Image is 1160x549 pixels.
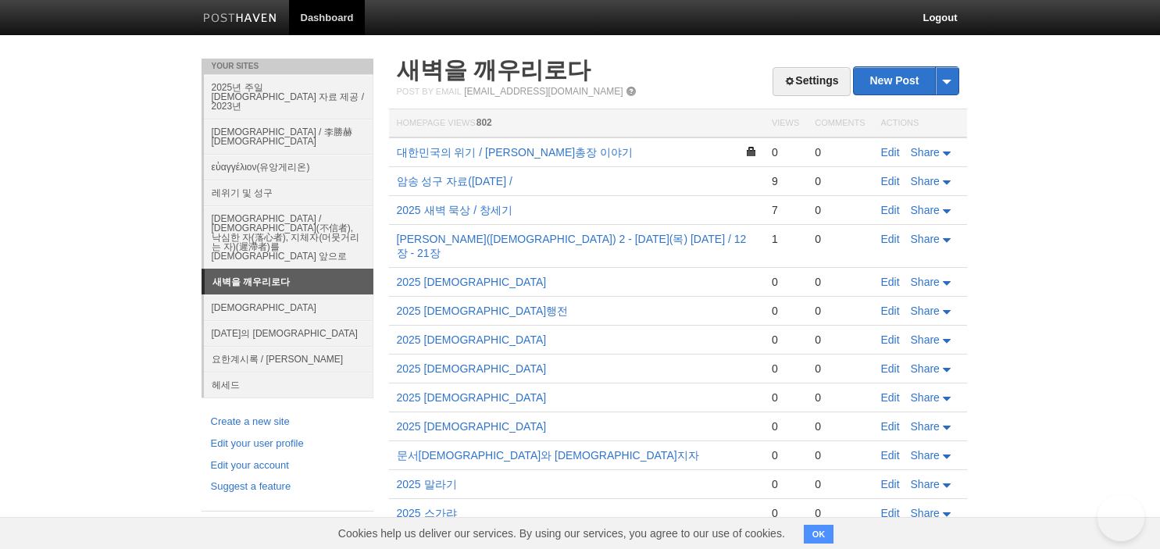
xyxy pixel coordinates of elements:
div: 0 [772,419,799,433]
a: Edit [881,391,900,404]
a: Edit [881,276,900,288]
a: Edit [881,175,900,187]
a: [PERSON_NAME]([DEMOGRAPHIC_DATA]) 2 - [DATE](목) [DATE] / 12장 - 21장 [397,233,747,259]
a: Edit [881,362,900,375]
a: 암송 성구 자료([DATE] / [397,175,512,187]
a: Edit [881,146,900,159]
div: 1 [772,232,799,246]
span: Share [911,204,940,216]
div: 0 [815,477,865,491]
span: Cookies help us deliver our services. By using our services, you agree to our use of cookies. [323,518,801,549]
span: Share [911,478,940,490]
div: 0 [772,304,799,318]
a: 2025년 주일 [DEMOGRAPHIC_DATA] 자료 제공 / 2023년 [204,74,373,119]
span: Share [911,391,940,404]
th: Homepage Views [389,109,764,138]
li: Your Sites [202,59,373,74]
a: 헤세드 [204,372,373,397]
span: Share [911,507,940,519]
div: 0 [815,304,865,318]
span: Share [911,175,940,187]
div: 0 [772,506,799,520]
a: Create a new site [211,414,364,430]
div: 0 [772,333,799,347]
div: 0 [815,275,865,289]
a: 2025 새벽 묵상 / 창세기 [397,204,513,216]
span: 802 [476,117,492,128]
div: 0 [815,145,865,159]
span: Share [911,362,940,375]
a: 2025 [DEMOGRAPHIC_DATA]행전 [397,305,569,317]
th: Comments [807,109,873,138]
a: [DEMOGRAPHIC_DATA] [204,294,373,320]
span: Share [911,233,940,245]
div: 0 [815,506,865,520]
div: 0 [772,390,799,405]
a: 문서[DEMOGRAPHIC_DATA]와 [DEMOGRAPHIC_DATA]지자 [397,449,699,462]
div: 9 [772,174,799,188]
a: Edit [881,478,900,490]
div: 0 [815,333,865,347]
th: Views [764,109,807,138]
div: 0 [815,174,865,188]
a: Edit [881,305,900,317]
div: 0 [815,390,865,405]
a: Edit your account [211,458,364,474]
div: 0 [815,362,865,376]
span: Share [911,420,940,433]
iframe: Help Scout Beacon - Open [1098,494,1144,541]
a: 레위기 및 성구 [204,180,373,205]
div: 0 [772,477,799,491]
div: 0 [815,448,865,462]
span: Share [911,449,940,462]
a: 2025 [DEMOGRAPHIC_DATA] [397,391,547,404]
a: Suggest a feature [211,479,364,495]
a: Settings [773,67,850,96]
a: Edit [881,333,900,346]
div: 0 [772,448,799,462]
a: Edit your user profile [211,436,364,452]
a: Edit [881,233,900,245]
a: [DATE]의 [DEMOGRAPHIC_DATA] [204,320,373,346]
div: 0 [772,362,799,376]
th: Actions [873,109,967,138]
a: [DEMOGRAPHIC_DATA] / [DEMOGRAPHIC_DATA](不信者), 낙심한 자(落心者), 지체자(머뭇거리는 자)(遲滯者)를 [DEMOGRAPHIC_DATA] 앞으로 [204,205,373,269]
span: Share [911,305,940,317]
a: 2025 [DEMOGRAPHIC_DATA] [397,362,547,375]
a: 새벽을 깨우리로다 [205,269,373,294]
div: 0 [772,145,799,159]
a: 2025 말라기 [397,478,457,490]
div: 0 [815,232,865,246]
a: εὐαγγέλιον(유앙게리온) [204,154,373,180]
a: [EMAIL_ADDRESS][DOMAIN_NAME] [464,86,623,97]
span: Share [911,276,940,288]
a: Edit [881,420,900,433]
a: Edit [881,449,900,462]
a: Edit [881,507,900,519]
span: Post by Email [397,87,462,96]
a: 2025 스가랴 [397,507,457,519]
a: 새벽을 깨우리로다 [397,57,591,83]
span: Share [911,146,940,159]
div: 0 [815,419,865,433]
button: OK [804,525,834,544]
a: Edit [881,204,900,216]
a: New Post [854,67,958,94]
div: 0 [772,275,799,289]
a: 대한민국의 위기 / [PERSON_NAME]총장 이야기 [397,146,634,159]
a: 2025 [DEMOGRAPHIC_DATA] [397,333,547,346]
a: [DEMOGRAPHIC_DATA] / 李勝赫[DEMOGRAPHIC_DATA] [204,119,373,154]
a: 2025 [DEMOGRAPHIC_DATA] [397,276,547,288]
img: Posthaven-bar [203,13,277,25]
a: 요한계시록 / [PERSON_NAME] [204,346,373,372]
div: 0 [815,203,865,217]
a: 2025 [DEMOGRAPHIC_DATA] [397,420,547,433]
div: 7 [772,203,799,217]
span: Share [911,333,940,346]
